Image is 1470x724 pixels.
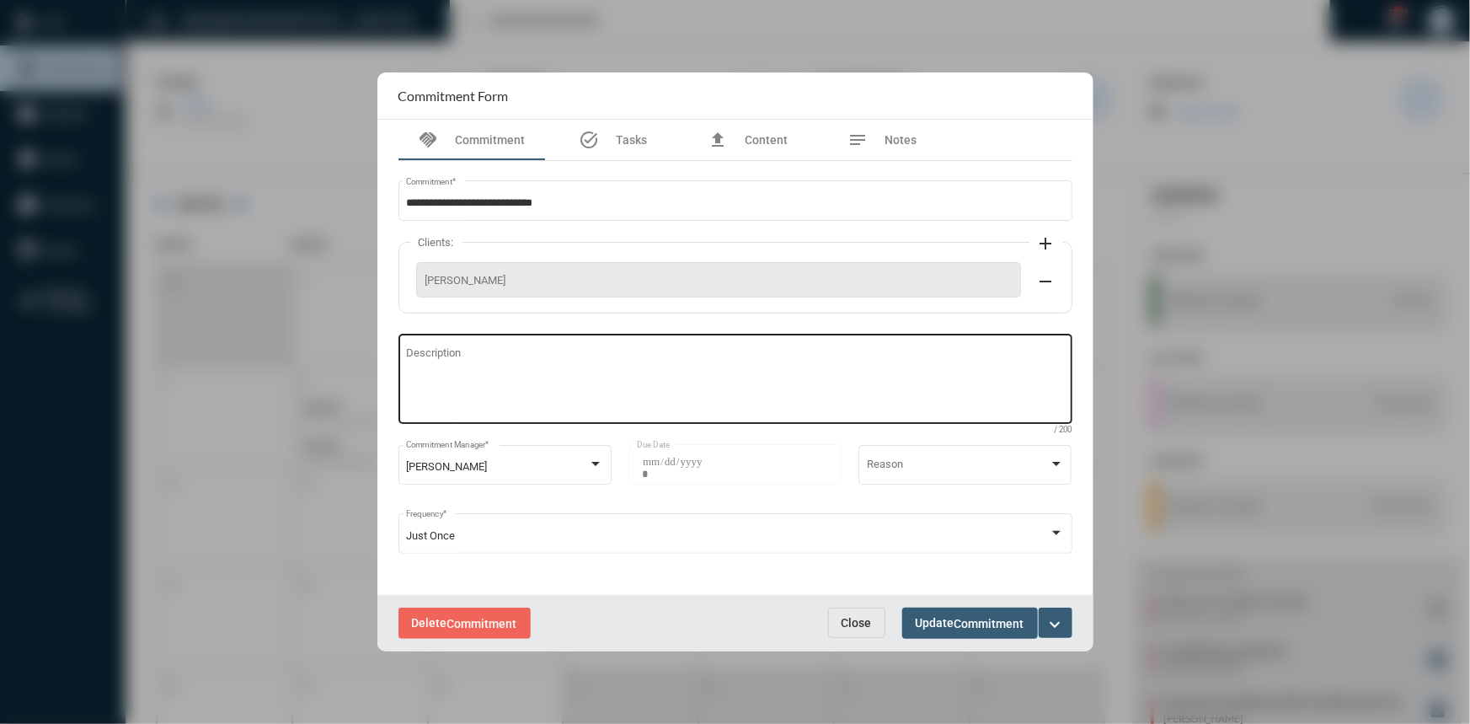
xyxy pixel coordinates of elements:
[456,133,526,147] span: Commitment
[406,460,487,473] span: [PERSON_NAME]
[579,130,599,150] mat-icon: task_alt
[616,133,647,147] span: Tasks
[410,236,462,249] label: Clients:
[885,133,917,147] span: Notes
[447,617,517,630] span: Commitment
[848,130,869,150] mat-icon: notes
[398,88,509,104] h2: Commitment Form
[1045,614,1066,635] mat-icon: expand_more
[902,608,1038,639] button: UpdateCommitment
[708,130,728,150] mat-icon: file_upload
[842,616,872,630] span: Close
[1036,233,1056,254] mat-icon: add
[1036,271,1056,292] mat-icon: remove
[406,529,455,542] span: Just Once
[1055,426,1072,435] mat-hint: / 200
[916,616,1024,630] span: Update
[828,608,885,638] button: Close
[745,133,788,147] span: Content
[954,617,1024,630] span: Commitment
[419,130,439,150] mat-icon: handshake
[425,274,1012,287] span: [PERSON_NAME]
[412,616,517,630] span: Delete
[398,608,531,639] button: DeleteCommitment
